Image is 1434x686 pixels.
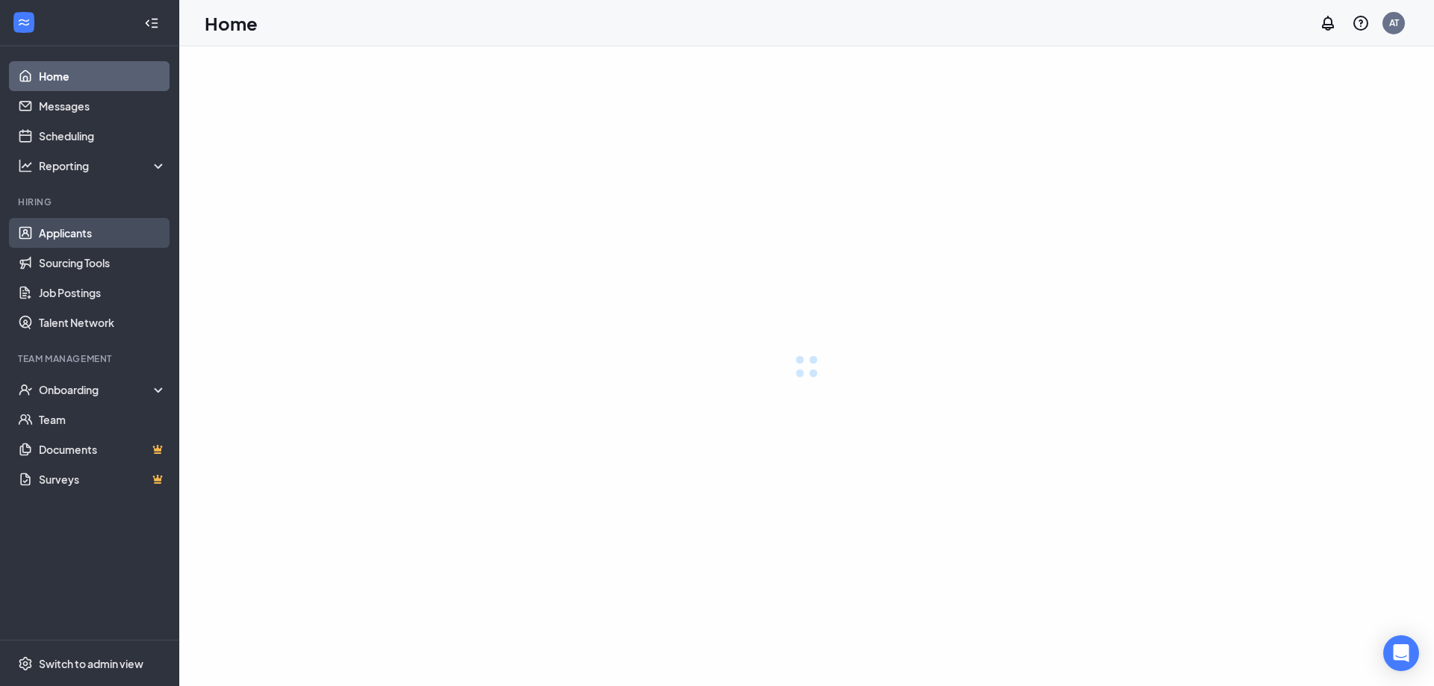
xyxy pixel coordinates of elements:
[39,121,167,151] a: Scheduling
[18,196,164,208] div: Hiring
[144,16,159,31] svg: Collapse
[1383,635,1419,671] div: Open Intercom Messenger
[39,91,167,121] a: Messages
[39,656,143,671] div: Switch to admin view
[39,158,167,173] div: Reporting
[39,308,167,337] a: Talent Network
[1319,14,1337,32] svg: Notifications
[39,464,167,494] a: SurveysCrown
[16,15,31,30] svg: WorkstreamLogo
[39,278,167,308] a: Job Postings
[18,656,33,671] svg: Settings
[39,382,167,397] div: Onboarding
[39,218,167,248] a: Applicants
[39,405,167,434] a: Team
[39,61,167,91] a: Home
[1352,14,1370,32] svg: QuestionInfo
[18,158,33,173] svg: Analysis
[39,434,167,464] a: DocumentsCrown
[205,10,258,36] h1: Home
[18,352,164,365] div: Team Management
[1389,16,1399,29] div: AT
[39,248,167,278] a: Sourcing Tools
[18,382,33,397] svg: UserCheck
